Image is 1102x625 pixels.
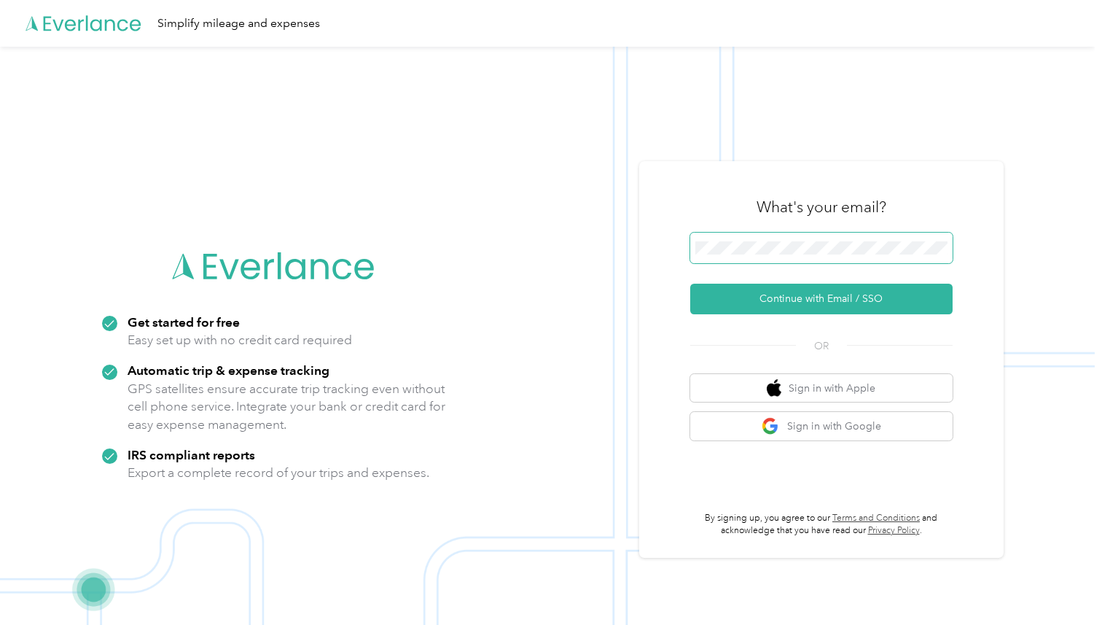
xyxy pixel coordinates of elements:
img: google logo [762,417,780,435]
button: Continue with Email / SSO [690,284,953,314]
img: apple logo [767,379,781,397]
p: Export a complete record of your trips and expenses. [128,464,429,482]
strong: Get started for free [128,314,240,330]
p: By signing up, you agree to our and acknowledge that you have read our . [690,512,953,537]
a: Privacy Policy [868,525,920,536]
strong: IRS compliant reports [128,447,255,462]
a: Terms and Conditions [832,513,920,524]
span: OR [796,338,847,354]
button: google logoSign in with Google [690,412,953,440]
p: GPS satellites ensure accurate trip tracking even without cell phone service. Integrate your bank... [128,380,446,434]
div: Simplify mileage and expenses [157,15,320,33]
h3: What's your email? [757,197,886,217]
strong: Automatic trip & expense tracking [128,362,329,378]
button: apple logoSign in with Apple [690,374,953,403]
p: Easy set up with no credit card required [128,331,352,349]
